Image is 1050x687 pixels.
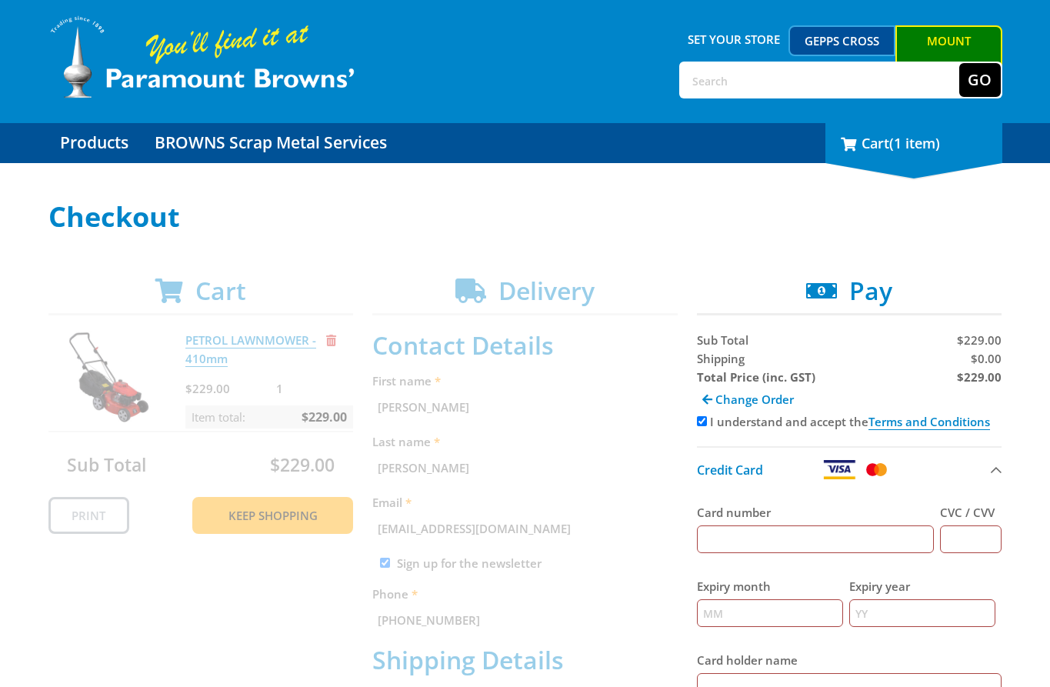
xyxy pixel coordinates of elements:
[143,123,398,163] a: Go to the BROWNS Scrap Metal Services page
[697,332,748,348] span: Sub Total
[697,369,815,385] strong: Total Price (inc. GST)
[697,651,1002,669] label: Card holder name
[863,460,890,479] img: Mastercard
[697,599,843,627] input: MM
[697,386,799,412] a: Change Order
[697,351,745,366] span: Shipping
[822,460,856,479] img: Visa
[48,15,356,100] img: Paramount Browns'
[889,134,940,152] span: (1 item)
[957,332,1002,348] span: $229.00
[971,351,1002,366] span: $0.00
[849,274,892,307] span: Pay
[697,577,843,595] label: Expiry month
[788,25,895,56] a: Gepps Cross
[697,503,935,522] label: Card number
[681,63,959,97] input: Search
[715,392,794,407] span: Change Order
[895,25,1002,84] a: Mount [PERSON_NAME]
[825,123,1002,163] div: Cart
[849,599,995,627] input: YY
[48,123,140,163] a: Go to the Products page
[868,414,990,430] a: Terms and Conditions
[679,25,789,53] span: Set your store
[697,416,707,426] input: Please accept the terms and conditions.
[48,202,1002,232] h1: Checkout
[697,462,763,479] span: Credit Card
[959,63,1001,97] button: Go
[940,503,1002,522] label: CVC / CVV
[957,369,1002,385] strong: $229.00
[849,577,995,595] label: Expiry year
[710,414,990,430] label: I understand and accept the
[697,446,1002,492] button: Credit Card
